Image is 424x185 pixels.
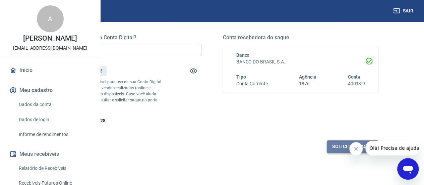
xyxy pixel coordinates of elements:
[23,35,77,42] p: [PERSON_NAME]
[8,63,92,78] a: Início
[16,98,92,111] a: Dados da conta
[236,58,365,65] h6: BANCO DO BRASIL S.A.
[348,80,365,87] h6: 40093-9
[236,80,268,87] h6: Conta Corrente
[299,74,316,80] span: Agência
[16,161,92,175] a: Relatório de Recebíveis
[236,52,250,58] span: Banco
[13,45,87,52] p: [EMAIL_ADDRESS][DOMAIN_NAME]
[349,142,363,155] iframe: Fechar mensagem
[16,113,92,127] a: Dados de login
[8,83,92,98] button: Meu cadastro
[46,34,201,41] h5: Quanto deseja sacar da Conta Digital?
[397,158,419,180] iframe: Botão para abrir a janela de mensagens
[37,5,64,32] div: A
[223,34,379,41] h5: Conta recebedora do saque
[84,118,106,123] span: R$ 270,28
[8,147,92,161] button: Meus recebíveis
[348,74,360,80] span: Conta
[299,80,316,87] h6: 1876
[81,67,103,75] p: R$ 270,28
[327,140,378,153] button: Solicitar saque
[236,74,246,80] span: Tipo
[392,5,416,17] button: Sair
[365,141,419,155] iframe: Mensagem da empresa
[16,128,92,141] a: Informe de rendimentos
[46,79,162,109] p: *Corresponde ao saldo disponível para uso na sua Conta Digital Vindi. Incluindo os valores das ve...
[4,5,56,10] span: Olá! Precisa de ajuda?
